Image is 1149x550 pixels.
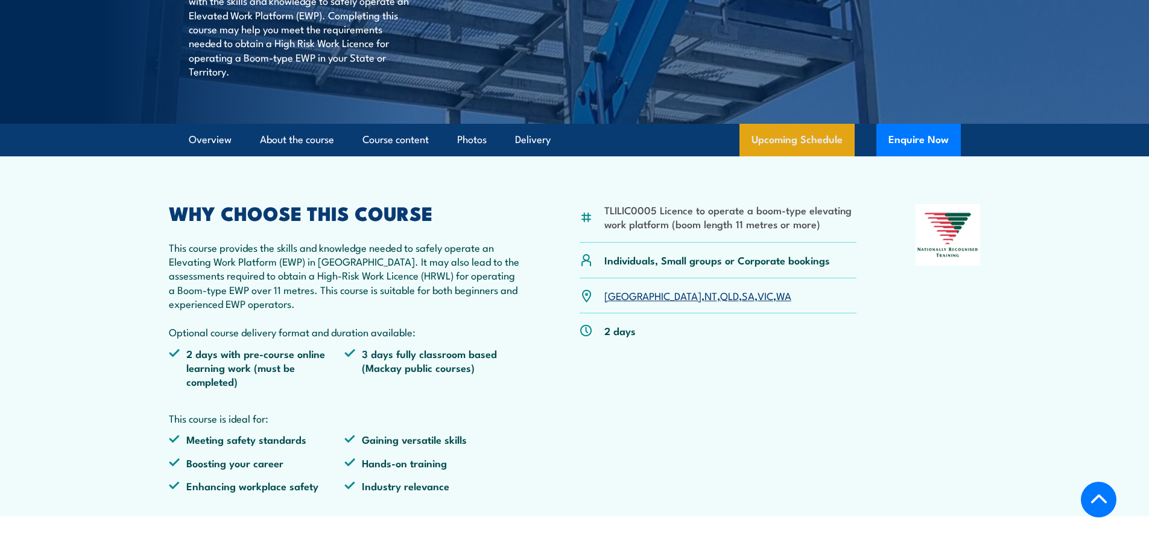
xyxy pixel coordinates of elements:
[604,289,791,302] p: , , , , ,
[604,324,636,337] p: 2 days
[169,347,345,389] li: 2 days with pre-course online learning work (must be completed)
[344,347,521,389] li: 3 days fully classroom based (Mackay public courses)
[604,288,701,302] a: [GEOGRAPHIC_DATA]
[457,124,487,156] a: Photos
[260,124,334,156] a: About the course
[720,288,739,302] a: QLD
[742,288,755,302] a: SA
[739,124,855,156] a: Upcoming Schedule
[344,456,521,470] li: Hands-on training
[169,240,521,339] p: This course provides the skills and knowledge needed to safely operate an Elevating Work Platform...
[362,124,429,156] a: Course content
[344,432,521,446] li: Gaining versatile skills
[344,479,521,493] li: Industry relevance
[604,253,830,267] p: Individuals, Small groups or Corporate bookings
[604,203,857,231] li: TLILIC0005 Licence to operate a boom-type elevating work platform (boom length 11 metres or more)
[169,411,521,425] p: This course is ideal for:
[515,124,551,156] a: Delivery
[169,432,345,446] li: Meeting safety standards
[758,288,773,302] a: VIC
[169,456,345,470] li: Boosting your career
[169,479,345,493] li: Enhancing workplace safety
[704,288,717,302] a: NT
[876,124,961,156] button: Enquire Now
[189,124,232,156] a: Overview
[169,204,521,221] h2: WHY CHOOSE THIS COURSE
[916,204,981,266] img: Nationally Recognised Training logo.
[776,288,791,302] a: WA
